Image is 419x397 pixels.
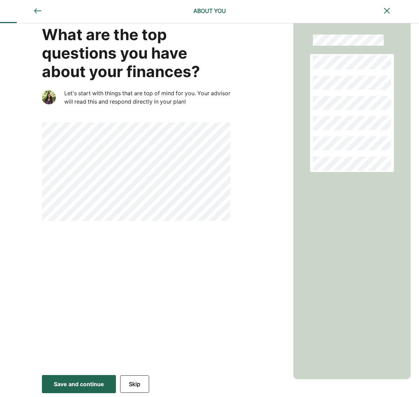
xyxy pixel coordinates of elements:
[42,25,230,81] div: What are the top questions you have about your finances?
[54,380,104,388] div: Save and continue
[42,375,116,393] button: Save and continue
[149,7,269,15] div: ABOUT YOU
[64,89,230,106] div: Let's start with things that are top of mind for you. Your advisor will read this and respond dir...
[120,375,149,393] button: Skip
